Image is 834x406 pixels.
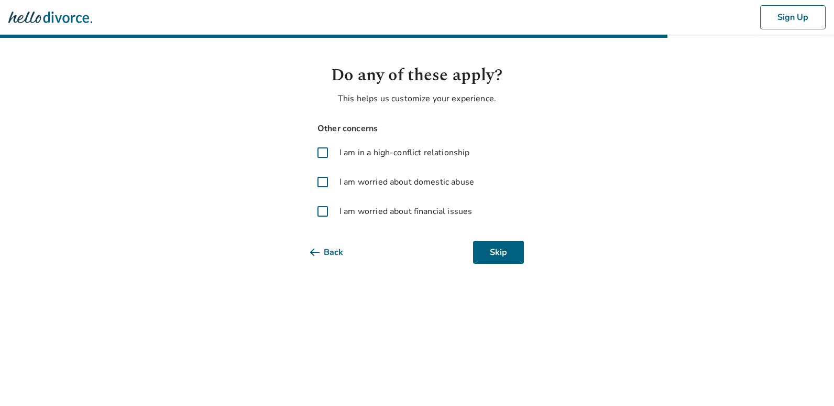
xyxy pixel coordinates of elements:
[782,356,834,406] iframe: Chat Widget
[310,122,524,136] span: Other concerns
[310,241,360,264] button: Back
[473,241,524,264] button: Skip
[339,146,469,159] span: I am in a high-conflict relationship
[339,176,474,188] span: I am worried about domestic abuse
[310,63,524,88] h1: Do any of these apply?
[339,205,472,218] span: I am worried about financial issues
[760,5,826,29] button: Sign Up
[8,7,92,28] img: Hello Divorce Logo
[310,92,524,105] p: This helps us customize your experience.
